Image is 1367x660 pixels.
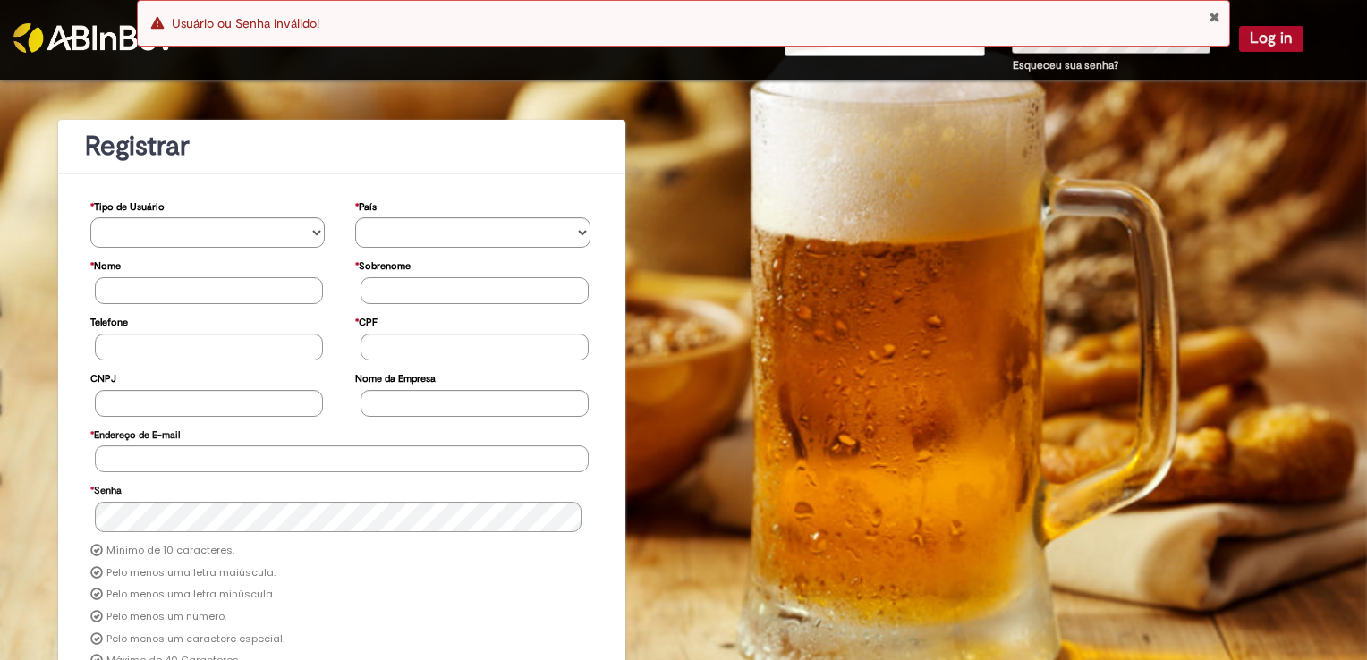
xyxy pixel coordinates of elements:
label: Sobrenome [355,251,411,277]
span: Usuário ou Senha inválido! [172,15,319,31]
label: Pelo menos um número. [106,610,226,624]
label: Nome [90,251,121,277]
label: Senha [90,476,122,502]
label: Telefone [90,308,128,334]
label: CNPJ [90,364,116,390]
img: ABInbev-white.png [13,23,174,53]
label: Tipo de Usuário [90,192,165,218]
label: Mínimo de 10 caracteres. [106,544,234,558]
label: CPF [355,308,378,334]
a: Esqueceu sua senha? [1013,58,1118,72]
label: País [355,192,377,218]
button: Close Notification [1209,10,1220,24]
label: Nome da Empresa [355,364,436,390]
h1: Registrar [85,131,599,161]
button: Log in [1239,26,1303,51]
label: Pelo menos uma letra maiúscula. [106,566,276,580]
label: Pelo menos um caractere especial. [106,632,284,647]
label: Pelo menos uma letra minúscula. [106,588,275,602]
label: Endereço de E-mail [90,420,180,446]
